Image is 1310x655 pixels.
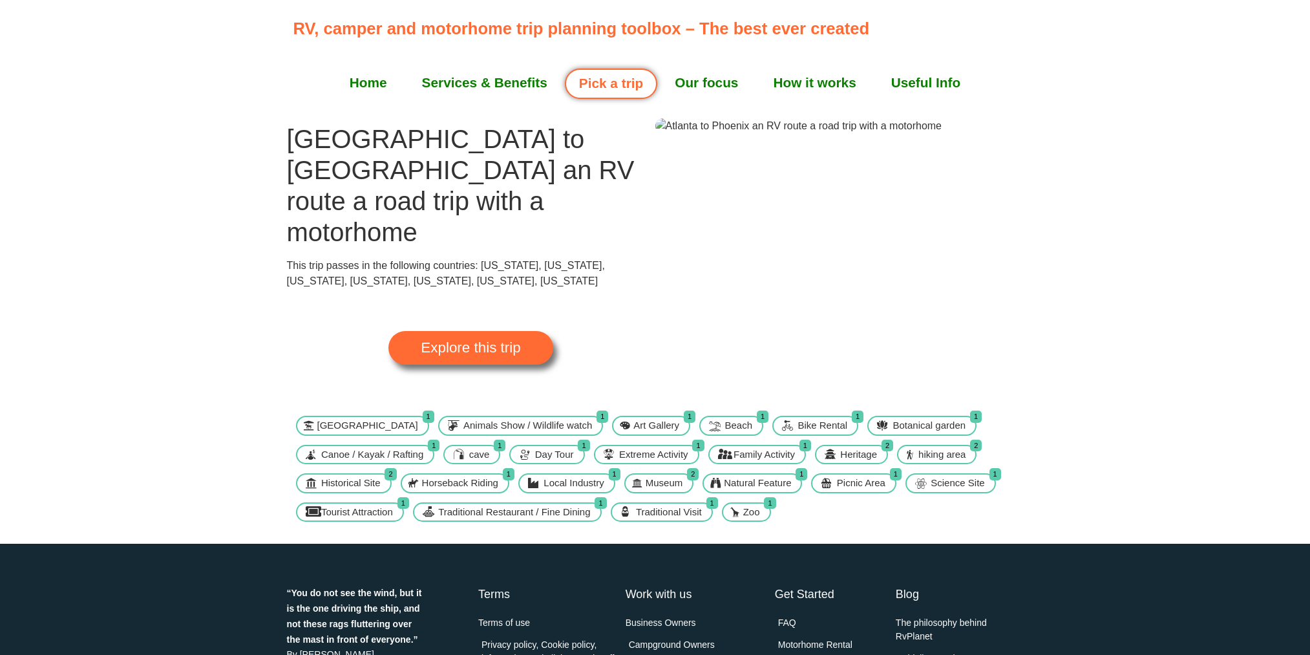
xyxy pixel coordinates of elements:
[755,67,873,99] a: How it works
[388,331,553,365] a: Explore this trip
[626,616,775,630] a: Business Owners
[775,638,896,652] a: Motorhome Rental
[692,440,704,452] span: 1
[423,411,434,423] span: 1
[435,505,593,520] span: Traditional Restaurant / Fine Dining
[915,447,969,462] span: hiking area
[896,586,1024,603] h4: Blog
[970,411,982,423] span: 1
[287,588,422,644] strong: “You do not see the wind, but it is the one driving the ship, and not these rags fluttering over ...
[633,505,705,520] span: Traditional Visit
[837,447,880,462] span: Heritage
[630,418,682,433] span: Art Gallery
[626,586,775,603] h4: Work with us
[478,616,626,630] a: Terms of use
[882,440,893,452] span: 2
[287,260,605,286] span: This trip passes in the following countries: [US_STATE], [US_STATE], [US_STATE], [US_STATE], [US_...
[478,586,626,603] h4: Terms
[970,440,982,452] span: 2
[927,476,988,491] span: Science Site
[419,476,502,491] span: Horseback Riding
[890,468,902,480] span: 1
[775,616,896,630] a: FAQ
[460,418,595,433] span: Animals Show / Wildlife watch
[657,67,755,99] a: Our focus
[597,411,608,423] span: 1
[684,411,695,423] span: 1
[852,411,863,423] span: 1
[706,497,718,510] span: 1
[794,418,850,433] span: Bike Rental
[626,616,696,630] span: Business Owners
[565,69,657,99] a: Pick a trip
[740,505,763,520] span: Zoo
[775,638,852,652] span: Motorhome Rental
[796,468,807,480] span: 1
[540,476,607,491] span: Local Industry
[655,118,942,134] img: Atlanta to Phoenix an RV route a road trip with a motorhome
[626,638,775,652] a: Campground Owners
[890,418,969,433] span: Botanical garden
[989,468,1001,480] span: 1
[532,447,577,462] span: Day Tour
[478,616,530,630] span: Terms of use
[466,447,493,462] span: cave
[757,411,768,423] span: 1
[318,476,384,491] span: Historical Site
[293,16,1024,41] p: RV, camper and motorhome trip planning toolbox – The best ever created
[874,67,978,99] a: Useful Info
[405,67,565,99] a: Services & Benefits
[642,476,686,491] span: Museum
[318,447,427,462] span: Canoe / Kayak / Rafting
[730,447,798,462] span: Family Activity
[287,123,655,248] h1: [GEOGRAPHIC_DATA] to [GEOGRAPHIC_DATA] an RV route a road trip with a motorhome
[626,638,715,652] span: Campground Owners
[494,440,505,452] span: 1
[595,497,606,510] span: 1
[799,440,811,452] span: 1
[764,497,776,510] span: 1
[385,468,396,480] span: 2
[896,616,1024,643] a: The philosophy behind RvPlanet
[503,468,514,480] span: 1
[834,476,889,491] span: Picnic Area
[721,418,755,433] span: Beach
[775,586,896,603] h4: Get Started
[616,447,692,462] span: Extreme Activity
[314,418,421,433] span: [GEOGRAPHIC_DATA]
[421,341,520,355] span: Explore this trip
[428,440,439,452] span: 1
[578,440,589,452] span: 1
[293,67,1017,99] nav: Menu
[332,67,405,99] a: Home
[318,505,396,520] span: Tourist Attraction
[687,468,699,480] span: 2
[397,497,409,510] span: 1
[721,476,794,491] span: Natural Feature
[775,616,796,630] span: FAQ
[609,468,620,480] span: 1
